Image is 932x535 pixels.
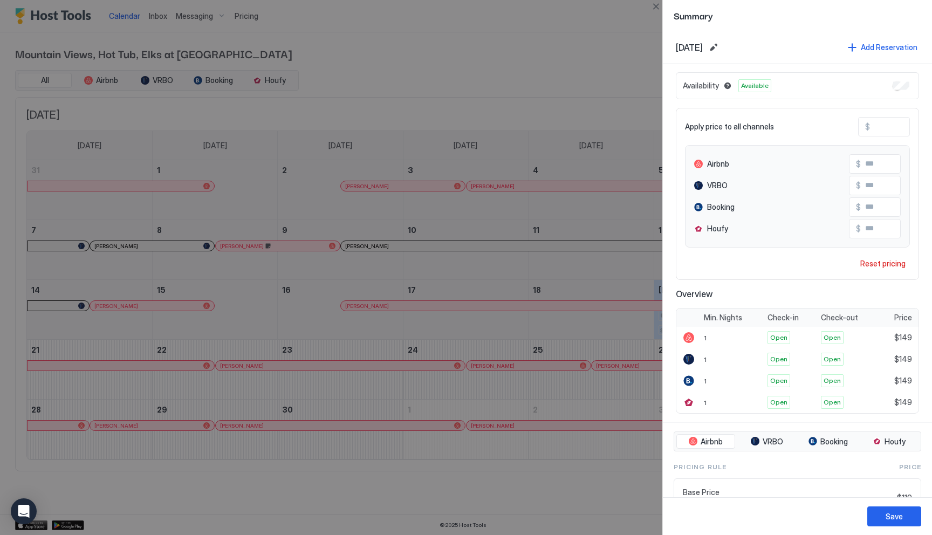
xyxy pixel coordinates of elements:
span: Open [770,397,787,407]
span: $149 [894,397,912,407]
span: VRBO [707,181,728,190]
span: Pricing Rule [674,462,727,472]
span: Available [741,81,769,91]
button: VRBO [737,434,796,449]
span: Check-in [767,313,799,323]
span: Houfy [885,437,906,447]
span: Open [770,376,787,386]
span: Availability [683,81,719,91]
span: Apply price to all channels [685,122,774,132]
span: Open [824,333,841,342]
div: Add Reservation [861,42,917,53]
span: $149 [894,354,912,364]
span: Price [894,313,912,323]
div: tab-group [674,431,921,452]
span: 1 [704,399,707,407]
div: Save [886,511,903,522]
span: [DATE] [676,42,703,53]
button: Houfy [860,434,919,449]
span: $ [856,224,861,234]
span: Booking [707,202,735,212]
span: 1 [704,334,707,342]
button: Save [867,506,921,526]
button: Airbnb [676,434,735,449]
span: Open [824,376,841,386]
span: Price [899,462,921,472]
button: Blocked dates override all pricing rules and remain unavailable until manually unblocked [721,79,734,92]
span: 1 [704,377,707,385]
span: $119 [897,493,912,503]
button: Edit date range [707,41,720,54]
span: Summary [674,9,921,22]
span: $149 [894,376,912,386]
button: Add Reservation [846,40,919,54]
button: Reset pricing [856,256,910,271]
span: Open [824,397,841,407]
span: Open [824,354,841,364]
span: Base Price [683,488,893,497]
span: VRBO [763,437,783,447]
div: Open Intercom Messenger [11,498,37,524]
span: $149 [894,333,912,342]
span: $ [856,181,861,190]
span: Open [770,333,787,342]
span: $ [856,202,861,212]
span: $ [856,159,861,169]
span: Houfy [707,224,728,234]
span: Booking [820,437,848,447]
span: 1 [704,355,707,363]
span: Open [770,354,787,364]
button: Booking [799,434,858,449]
span: $ [865,122,870,132]
div: Reset pricing [860,258,906,269]
span: Airbnb [707,159,729,169]
span: Overview [676,289,919,299]
span: Min. Nights [704,313,742,323]
span: Airbnb [701,437,723,447]
span: Check-out [821,313,858,323]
